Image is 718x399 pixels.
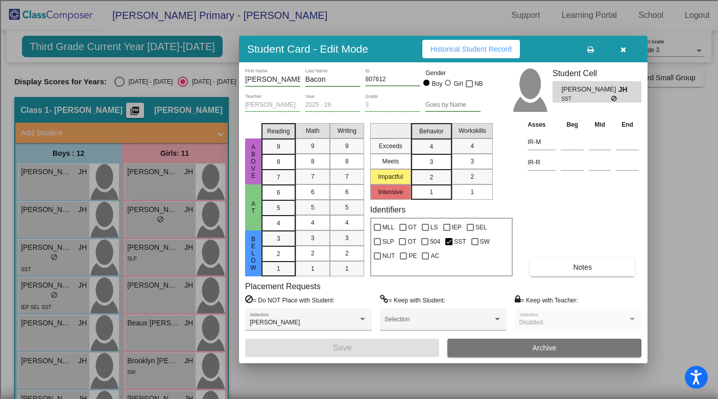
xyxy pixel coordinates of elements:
span: 3 [429,157,433,167]
span: SLP [382,236,394,248]
span: 7 [277,173,280,182]
span: 4 [277,219,280,228]
div: Boy [432,79,443,88]
span: 504 [430,236,440,248]
span: 1 [311,264,315,273]
span: [PERSON_NAME] [250,319,300,326]
label: = Do NOT Place with Student: [245,295,334,305]
span: 1 [345,264,349,273]
span: IEP [452,221,462,233]
span: 3 [470,157,474,166]
th: Asses [525,119,558,130]
span: 7 [345,172,349,181]
span: 3 [345,233,349,243]
button: Archive [447,339,641,357]
input: grade [365,102,420,109]
span: At [249,200,258,215]
span: 9 [277,142,280,151]
span: 3 [311,233,315,243]
div: Girl [453,79,463,88]
span: 1 [429,187,433,197]
span: PE [409,250,417,262]
span: Reading [267,127,290,136]
input: teacher [245,102,300,109]
input: year [305,102,361,109]
span: 6 [277,188,280,197]
span: 7 [311,172,315,181]
span: 9 [345,142,349,151]
button: Historical Student Record [422,40,520,58]
h3: Student Card - Edit Mode [247,42,368,55]
span: 2 [429,173,433,182]
span: SST [454,236,466,248]
button: Save [245,339,439,357]
span: 6 [311,187,315,197]
input: assessment [528,134,556,150]
span: MLL [382,221,394,233]
span: 4 [470,142,474,151]
h3: Student Cell [553,68,641,78]
span: 8 [277,157,280,167]
span: 1 [277,264,280,273]
span: GT [408,221,417,233]
span: Math [306,126,320,135]
span: [PERSON_NAME] [561,84,618,95]
input: assessment [528,155,556,170]
span: Writing [338,126,356,135]
span: 5 [277,203,280,213]
span: Disabled [519,319,543,326]
span: 8 [345,157,349,166]
span: 5 [311,203,315,212]
span: AC [430,250,439,262]
label: Identifiers [370,205,405,215]
label: = Keep with Teacher: [515,295,578,305]
th: Mid [586,119,613,130]
input: goes by name [425,102,481,109]
span: 2 [277,249,280,259]
span: 4 [345,218,349,227]
span: SEL [475,221,487,233]
span: 4 [429,142,433,151]
span: 2 [470,172,474,181]
span: LS [430,221,438,233]
input: Enter ID [365,76,420,83]
span: 3 [277,234,280,243]
span: 8 [311,157,315,166]
span: SW [480,236,490,248]
span: NB [474,78,483,90]
label: Placement Requests [245,281,321,291]
th: End [613,119,641,130]
span: 1 [470,187,474,197]
span: JH [618,84,633,95]
span: Above [249,144,258,179]
button: Notes [530,258,635,276]
span: Historical Student Record [430,45,512,53]
span: 2 [345,249,349,258]
th: Beg [558,119,586,130]
span: Behavior [419,127,443,136]
span: OT [408,236,416,248]
span: Notes [573,263,592,271]
span: 9 [311,142,315,151]
span: 5 [345,203,349,212]
span: 4 [311,218,315,227]
mat-label: Gender [425,68,481,78]
span: Workskills [459,126,486,135]
span: Below [249,236,258,271]
label: = Keep with Student: [380,295,445,305]
span: NUT [382,250,395,262]
span: Archive [533,344,557,352]
span: SST [561,95,611,103]
span: Save [333,343,351,352]
span: 6 [345,187,349,197]
span: 2 [311,249,315,258]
